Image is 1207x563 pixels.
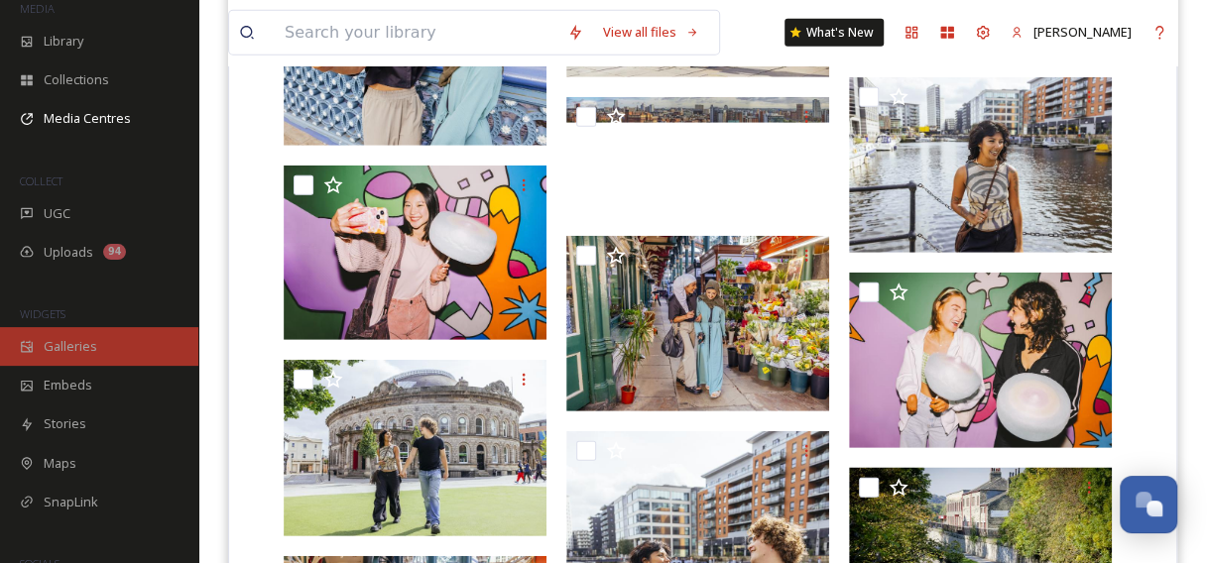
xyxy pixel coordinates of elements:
span: Media Centres [44,109,131,128]
span: Galleries [44,337,97,356]
span: COLLECT [20,173,62,188]
span: Library [44,32,83,51]
img: Kirkgate Market-Florist Stall-cTom Martin-Aug24.jpg [566,236,829,411]
span: UGC [44,204,70,223]
span: Stories [44,414,86,433]
img: Kirkgate Market-Candy Floss-cTom Martin-Aug24.jpg [849,273,1112,448]
a: View all files [593,13,709,52]
span: MEDIA [20,1,55,16]
button: Open Chat [1120,476,1177,533]
img: Corn Exchange-Exterior-cTom Martin-Aug24.jpg [284,360,546,536]
img: Leeds Dock-Solo-Traveller-Femail-cTom Martin-Aug24.jpg [849,77,1112,253]
span: Collections [44,70,109,89]
span: Embeds [44,376,92,394]
span: WIDGETS [20,306,65,321]
span: SnapLink [44,493,98,511]
a: [PERSON_NAME] [1001,13,1142,52]
a: What's New [785,19,884,47]
img: Kirkgate Market-cCandy Experience-cTom Martin-Aug24.jpg [284,166,546,341]
span: [PERSON_NAME] [1033,23,1132,41]
span: Maps [44,454,76,473]
input: Search your library [275,11,557,55]
div: 94 [103,244,126,260]
span: Uploads [44,243,93,262]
